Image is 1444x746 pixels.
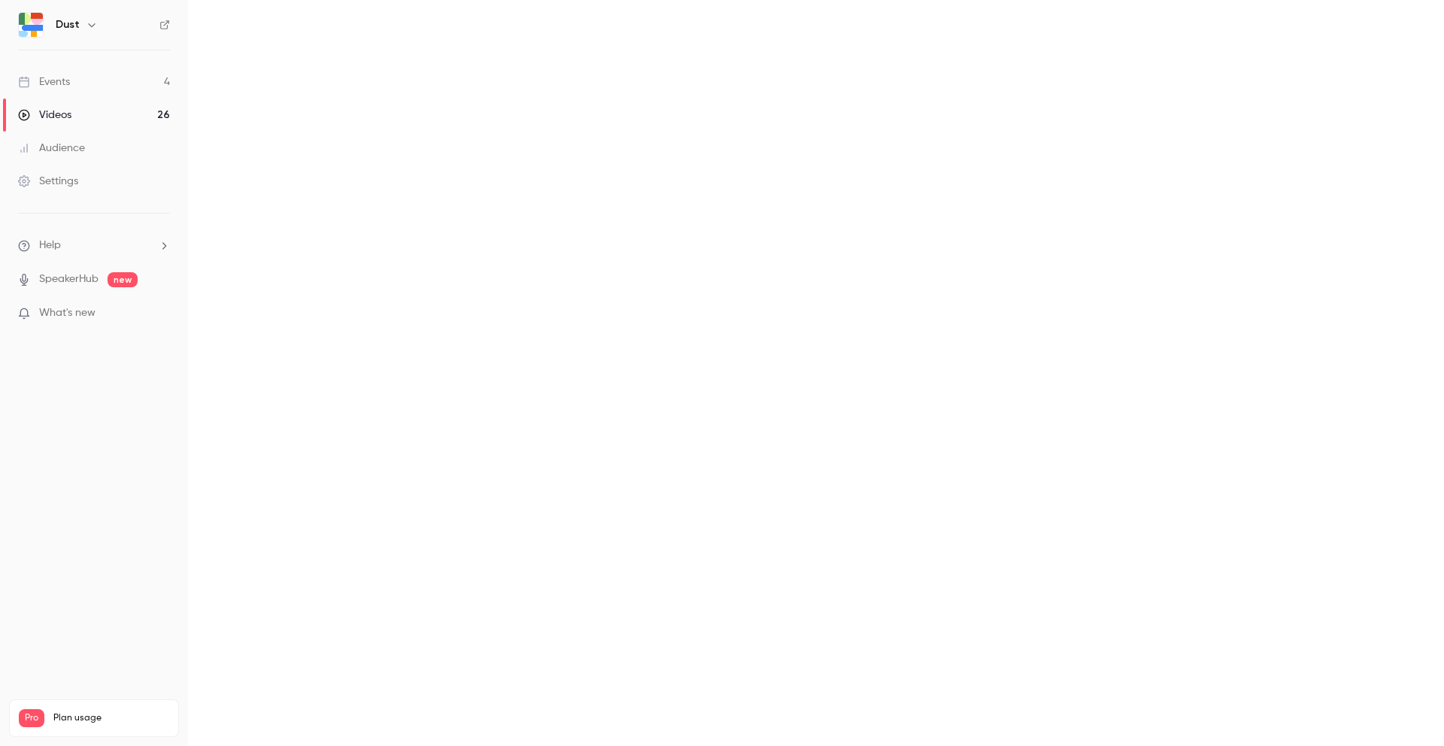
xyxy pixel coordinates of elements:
div: Audience [18,141,85,156]
span: new [108,272,138,287]
h6: Dust [56,17,80,32]
div: Videos [18,108,71,123]
span: Pro [19,709,44,727]
img: Dust [19,13,43,37]
a: SpeakerHub [39,271,99,287]
span: What's new [39,305,96,321]
div: Events [18,74,70,89]
span: Help [39,238,61,253]
div: Settings [18,174,78,189]
li: help-dropdown-opener [18,238,170,253]
iframe: Noticeable Trigger [152,307,170,320]
span: Plan usage [53,712,169,724]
